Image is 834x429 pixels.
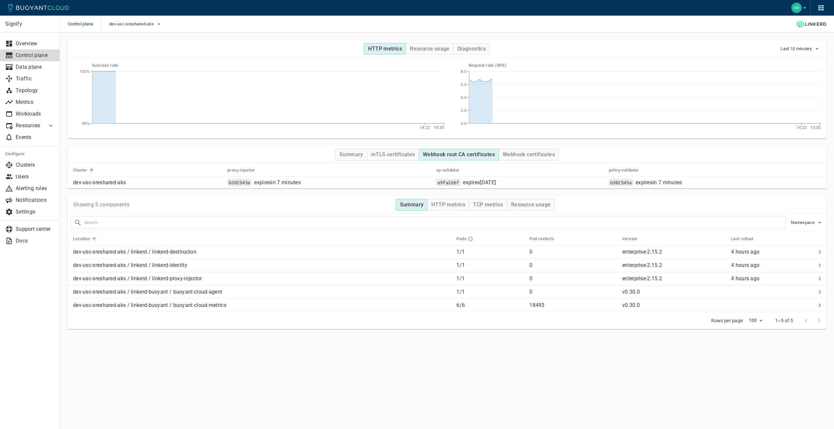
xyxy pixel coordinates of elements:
[609,167,647,173] span: policy-validator
[109,21,155,27] span: dev-usc-sreshared-aks
[469,199,507,211] button: TCP metrics
[791,218,824,228] button: Namespace
[731,275,759,282] relative-time: 4 hours ago
[73,275,451,282] p: dev-usc-sreshared-aks / linkerd / linkerd-proxy-injector
[746,316,765,325] div: 100
[423,151,495,158] h4: Webhook root CA certificates
[367,149,419,160] button: mTLS certificates
[731,236,754,242] h5: Last rollout
[73,168,87,173] h5: Cluster
[109,19,163,29] button: dev-usc-sreshared-aks
[622,236,638,242] h5: Version
[419,149,499,160] button: Webhook root CA certificates
[431,201,465,208] h4: HTTP metrics
[73,302,451,309] p: dev-usc-sreshared-aks / linkerd-buoyant / buoyant-cloud-metrics
[420,125,430,130] tspan: 14:22
[503,151,555,158] h4: Webhook certificates
[227,168,255,173] h5: proxy-injector
[456,289,524,295] p: 1 / 1
[73,179,222,186] p: dev-usc-sreshared-aks
[16,197,55,203] p: Notifications
[396,199,428,211] button: Summary
[335,149,367,160] button: Summary
[16,99,55,105] p: Metrics
[16,87,55,94] p: Topology
[436,179,460,186] code: e9fa2d6f
[16,173,55,180] p: Users
[529,236,554,242] h5: Pod restarts
[529,289,617,295] p: 0
[73,236,90,242] h5: Location
[79,69,90,74] tspan: 100%
[400,201,424,208] h4: Summary
[622,275,662,282] p: enterprise-2.15.2
[364,43,406,55] button: HTTP metrics
[498,149,559,160] button: Webhook certificates
[73,289,451,295] p: dev-usc-sreshared-aks / linkerd-buoyant / buoyant-cloud-agent
[456,236,482,242] span: Pods
[16,111,55,117] p: Workloads
[622,236,646,242] span: Version
[731,249,759,255] relative-time: 4 hours ago
[480,179,496,186] time-until: [DATE]
[622,249,662,255] p: enterprise-2.15.2
[92,63,444,68] h5: Success rate
[16,122,42,129] p: Resources
[456,236,467,242] h5: Pods
[622,262,662,268] p: enterprise-2.15.2
[73,236,98,242] span: Location
[468,63,821,68] h5: Request rate (RPS)
[468,236,473,242] svg: Running pods in current release / Expected pods
[436,167,468,173] span: sp-validator
[434,125,444,130] tspan: 14:30
[456,302,524,309] p: 6 / 6
[529,275,617,282] p: 0
[731,275,759,282] span: Mon, 29 Sep 2025 10:17:20 CDT / Mon, 29 Sep 2025 15:17:20 UTC
[511,201,551,208] h4: Resource usage
[622,302,640,308] p: v0.30.0
[609,168,639,173] h5: policy-validator
[436,168,460,173] h5: sp-validator
[731,262,759,268] relative-time: 4 hours ago
[339,151,363,158] h4: Summary
[622,289,640,295] p: v0.30.0
[73,249,451,255] p: dev-usc-sreshared-aks / linkerd / linkerd-destination
[16,64,55,70] p: Data plane
[781,46,813,51] span: Last 10 minutes
[68,16,101,33] span: Control plane
[84,218,785,227] input: Search
[507,199,555,211] button: Resource usage
[796,125,807,130] tspan: 14:22
[5,21,54,27] p: Signify
[16,238,55,244] p: Docs
[457,46,486,52] h4: Diagnostics
[461,69,467,74] tspan: 8.0
[16,209,55,215] p: Settings
[456,275,524,282] p: 1 / 1
[461,121,467,126] tspan: 0.0
[731,236,762,242] span: Last rollout
[529,262,617,269] p: 0
[453,43,490,55] button: Diagnostics
[461,95,467,100] tspan: 4.0
[473,201,503,208] h4: TCP metrics
[16,185,55,192] p: Alerting rules
[791,220,816,225] span: Namespace
[731,262,759,268] span: Mon, 29 Sep 2025 10:17:19 CDT / Mon, 29 Sep 2025 15:17:19 UTC
[406,43,453,55] button: Resource usage
[463,179,496,186] p: expires
[636,179,682,186] p: expires
[529,236,563,242] span: Pod restarts
[82,121,90,126] tspan: 99%
[456,249,524,255] p: 1 / 1
[16,162,55,168] p: Clusters
[653,179,682,186] time-until: in 7 minutes
[711,317,743,324] p: Rows per page:
[791,3,802,13] img: Amir Rezazadeh
[16,52,55,59] p: Control plane
[16,134,55,141] p: Events
[73,262,451,269] p: dev-usc-sreshared-aks / linkerd / linkerd-identity
[775,317,793,324] p: 1–5 of 5
[461,108,467,113] tspan: 2.0
[810,125,821,130] tspan: 14:30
